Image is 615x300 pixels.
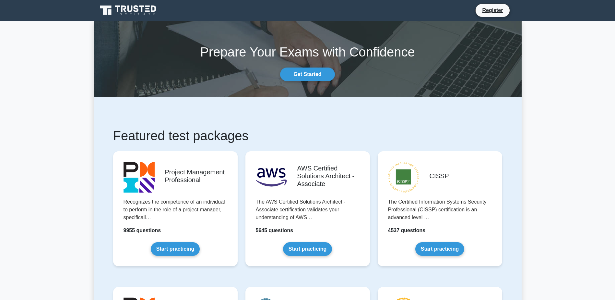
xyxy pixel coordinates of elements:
h1: Prepare Your Exams with Confidence [94,44,522,60]
a: Start practicing [415,242,464,256]
h1: Featured test packages [113,128,502,144]
a: Start practicing [283,242,332,256]
a: Register [478,6,507,14]
a: Get Started [280,68,335,81]
a: Start practicing [151,242,200,256]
